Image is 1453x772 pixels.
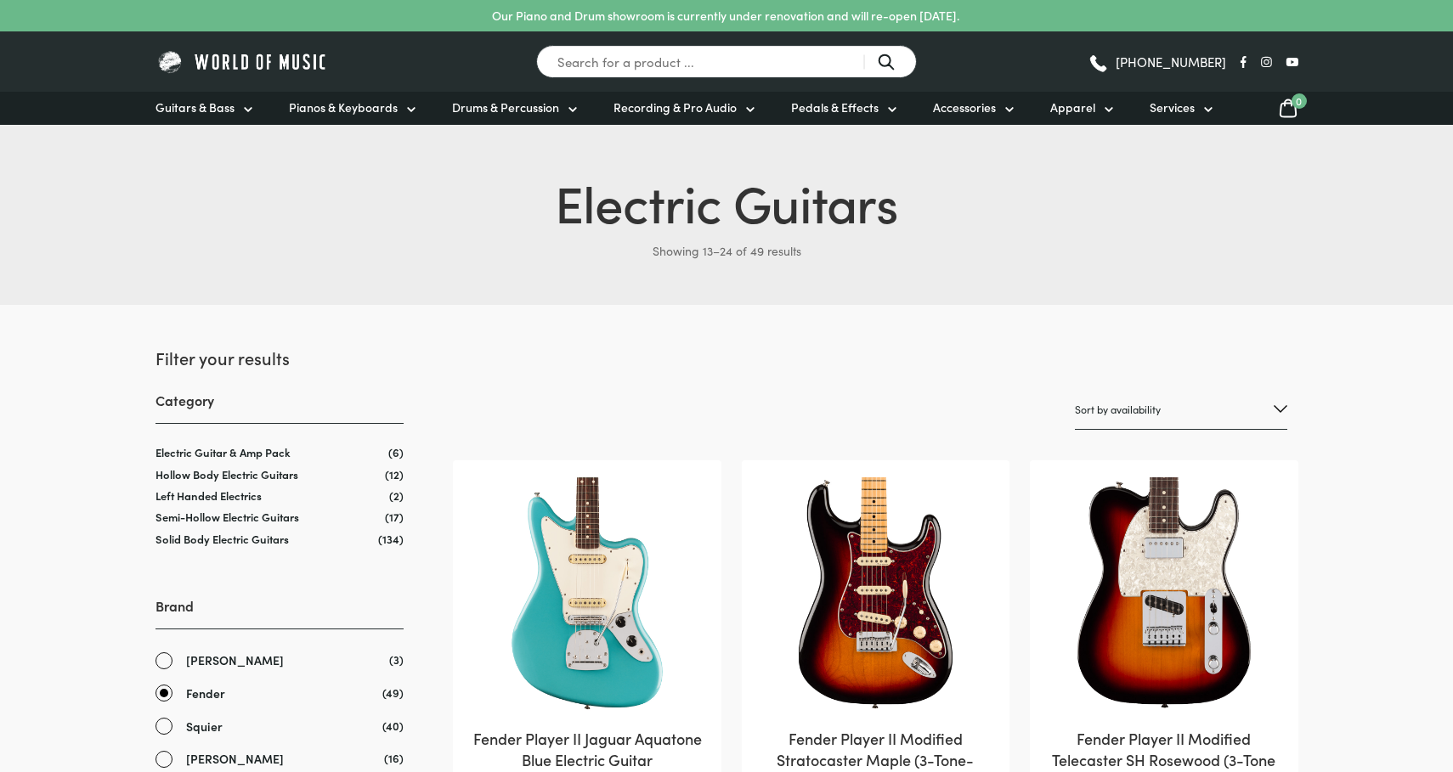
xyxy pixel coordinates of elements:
[186,717,223,736] span: Squier
[1116,55,1226,68] span: [PHONE_NUMBER]
[155,99,235,116] span: Guitars & Bass
[155,487,262,504] a: Left Handed Electrics
[470,477,704,711] img: Fender Player II Jaguar Aquatone Blue Electric Guitar Front
[155,48,330,75] img: World of Music
[186,651,284,670] span: [PERSON_NAME]
[382,684,404,702] span: (49)
[1088,49,1226,75] a: [PHONE_NUMBER]
[155,466,298,482] a: Hollow Body Electric Guitars
[1050,99,1095,116] span: Apparel
[186,749,284,769] span: [PERSON_NAME]
[155,749,404,769] a: [PERSON_NAME]
[155,237,1298,264] p: Showing 13–24 of 49 results
[155,684,404,703] a: Fender
[1207,585,1453,772] iframe: Chat with our support team
[155,651,404,670] a: [PERSON_NAME]
[492,7,959,25] p: Our Piano and Drum showroom is currently under renovation and will re-open [DATE].
[1292,93,1307,109] span: 0
[382,717,404,735] span: (40)
[155,166,1298,237] h1: Electric Guitars
[388,445,404,459] span: (6)
[1075,390,1287,430] select: Shop order
[791,99,879,116] span: Pedals & Effects
[155,596,404,629] h3: Brand
[536,45,917,78] input: Search for a product ...
[470,728,704,770] h2: Fender Player II Jaguar Aquatone Blue Electric Guitar
[613,99,737,116] span: Recording & Pro Audio
[385,510,404,524] span: (17)
[1047,477,1281,711] img: Fender Player II Modified Telecaster SH 3 Tone Sunburst body view
[933,99,996,116] span: Accessories
[155,444,291,460] a: Electric Guitar & Amp Pack
[155,509,299,525] a: Semi-Hollow Electric Guitars
[1150,99,1195,116] span: Services
[186,684,225,703] span: Fender
[378,532,404,546] span: (134)
[384,749,404,767] span: (16)
[289,99,398,116] span: Pianos & Keyboards
[155,531,289,547] a: Solid Body Electric Guitars
[452,99,559,116] span: Drums & Percussion
[759,477,992,711] img: Fender Player II Modified Stratocaster 3-Tone Sunburst body view
[155,717,404,736] a: Squier
[155,391,404,424] h3: Category
[385,467,404,482] span: (12)
[155,346,404,369] h2: Filter your results
[389,651,404,668] span: (3)
[389,488,404,503] span: (2)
